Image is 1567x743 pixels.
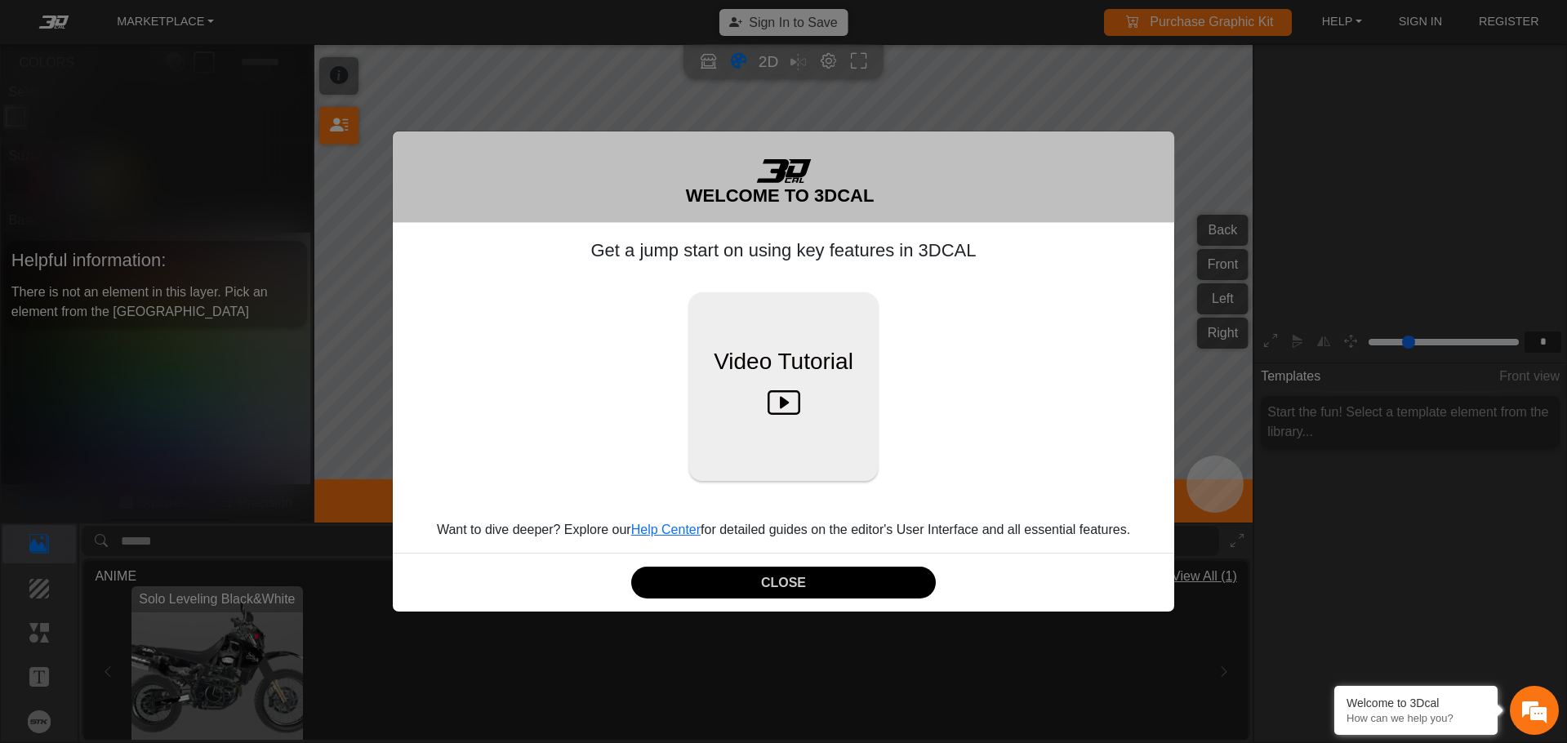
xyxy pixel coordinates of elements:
textarea: Type your message and hit 'Enter' [8,425,311,483]
span: Conversation [8,511,109,523]
h5: Get a jump start on using key features in 3DCAL [406,236,1162,265]
a: Help Center [631,523,701,536]
div: Minimize live chat window [268,8,307,47]
p: How can we help you? [1347,712,1485,724]
div: Chat with us now [109,86,299,107]
button: CLOSE [631,567,936,598]
button: Video Tutorial [689,292,878,481]
h5: WELCOME TO 3DCAL [686,182,875,209]
div: FAQs [109,483,211,533]
span: We're online! [95,192,225,347]
div: Welcome to 3Dcal [1347,696,1485,710]
div: Articles [210,483,311,533]
div: Navigation go back [18,84,42,109]
span: Video Tutorial [714,345,853,379]
p: Want to dive deeper? Explore our for detailed guides on the editor's User Interface and all essen... [406,520,1162,540]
